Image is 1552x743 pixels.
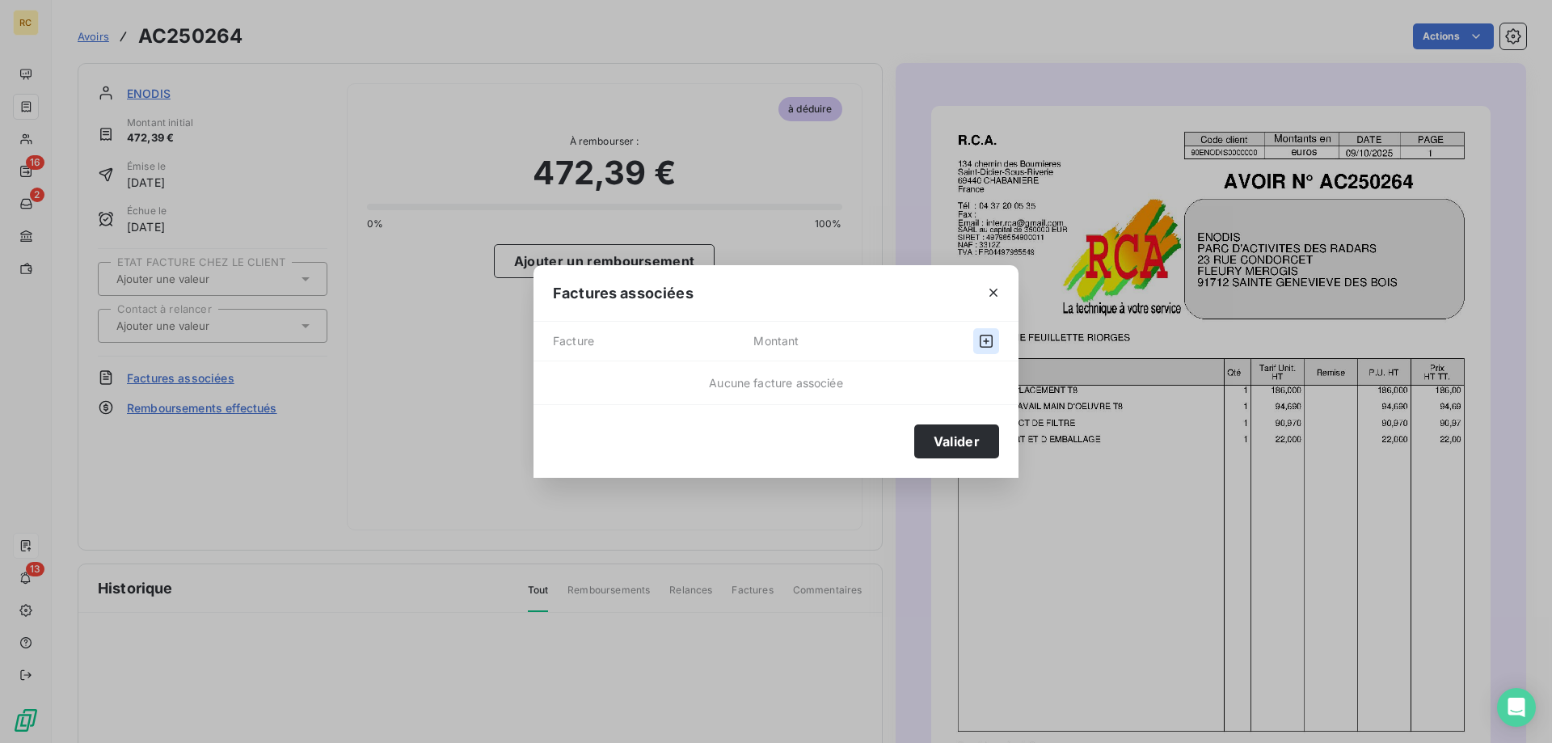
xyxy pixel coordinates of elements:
button: Valider [914,424,999,458]
span: Montant [753,328,909,354]
span: Factures associées [553,282,694,304]
div: Open Intercom Messenger [1497,688,1536,727]
span: Facture [553,328,753,354]
span: Aucune facture associée [709,376,842,390]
